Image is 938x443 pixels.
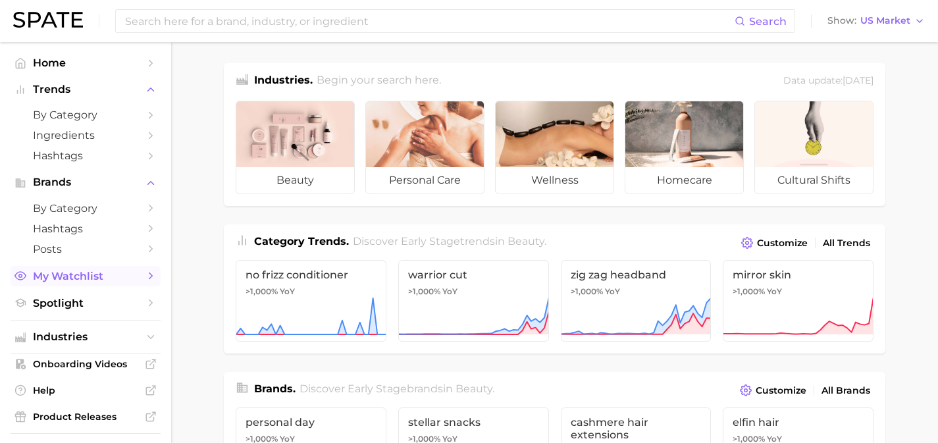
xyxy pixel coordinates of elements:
[756,385,806,396] span: Customize
[11,172,161,192] button: Brands
[246,286,278,296] span: >1,000%
[755,167,873,194] span: cultural shifts
[738,234,811,252] button: Customize
[33,84,138,95] span: Trends
[353,235,546,248] span: Discover Early Stage trends in .
[366,167,484,194] span: personal care
[456,382,492,395] span: beauty
[236,260,386,342] a: no frizz conditioner>1,000% YoY
[11,293,161,313] a: Spotlight
[625,101,744,194] a: homecare
[11,53,161,73] a: Home
[827,17,856,24] span: Show
[300,382,494,395] span: Discover Early Stage brands in .
[33,109,138,121] span: by Category
[823,238,870,249] span: All Trends
[749,15,787,28] span: Search
[33,411,138,423] span: Product Releases
[398,260,549,342] a: warrior cut>1,000% YoY
[254,72,313,90] h1: Industries.
[33,57,138,69] span: Home
[824,13,928,30] button: ShowUS Market
[236,101,355,194] a: beauty
[11,105,161,125] a: by Category
[571,269,702,281] span: zig zag headband
[33,270,138,282] span: My Watchlist
[11,407,161,427] a: Product Releases
[625,167,743,194] span: homecare
[733,416,864,429] span: elfin hair
[571,286,603,296] span: >1,000%
[254,382,296,395] span: Brands .
[317,72,441,90] h2: Begin your search here.
[818,382,873,400] a: All Brands
[33,384,138,396] span: Help
[33,176,138,188] span: Brands
[11,125,161,145] a: Ingredients
[508,235,544,248] span: beauty
[767,286,782,297] span: YoY
[13,12,83,28] img: SPATE
[11,380,161,400] a: Help
[11,266,161,286] a: My Watchlist
[33,331,138,343] span: Industries
[496,167,613,194] span: wellness
[33,202,138,215] span: by Category
[33,243,138,255] span: Posts
[246,416,377,429] span: personal day
[124,10,735,32] input: Search here for a brand, industry, or ingredient
[11,80,161,99] button: Trends
[246,269,377,281] span: no frizz conditioner
[737,381,810,400] button: Customize
[561,260,712,342] a: zig zag headband>1,000% YoY
[33,149,138,162] span: Hashtags
[236,167,354,194] span: beauty
[495,101,614,194] a: wellness
[605,286,620,297] span: YoY
[33,222,138,235] span: Hashtags
[442,286,457,297] span: YoY
[33,297,138,309] span: Spotlight
[33,129,138,142] span: Ingredients
[280,286,295,297] span: YoY
[11,198,161,219] a: by Category
[11,354,161,374] a: Onboarding Videos
[783,72,873,90] div: Data update: [DATE]
[33,358,138,370] span: Onboarding Videos
[11,327,161,347] button: Industries
[408,286,440,296] span: >1,000%
[820,234,873,252] a: All Trends
[821,385,870,396] span: All Brands
[860,17,910,24] span: US Market
[571,416,702,441] span: cashmere hair extensions
[723,260,873,342] a: mirror skin>1,000% YoY
[11,239,161,259] a: Posts
[757,238,808,249] span: Customize
[408,269,539,281] span: warrior cut
[754,101,873,194] a: cultural shifts
[254,235,349,248] span: Category Trends .
[11,219,161,239] a: Hashtags
[733,269,864,281] span: mirror skin
[408,416,539,429] span: stellar snacks
[733,286,765,296] span: >1,000%
[11,145,161,166] a: Hashtags
[365,101,484,194] a: personal care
